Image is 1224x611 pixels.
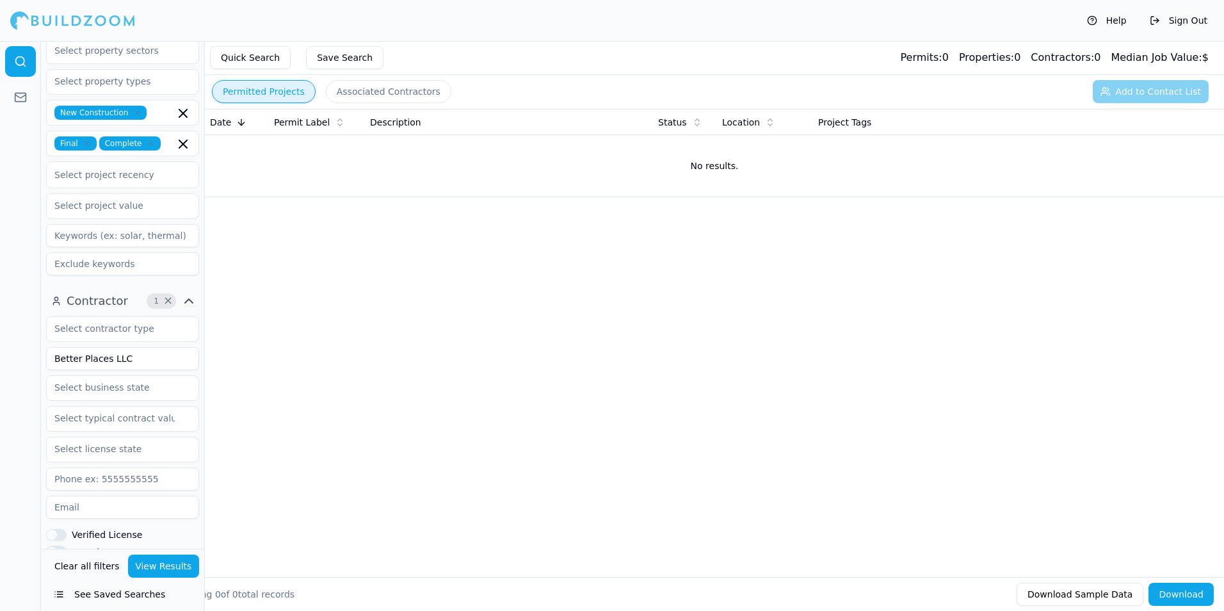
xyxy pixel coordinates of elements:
[72,530,142,539] label: Verified License
[212,80,316,103] button: Permitted Projects
[54,136,97,151] span: Final
[46,468,199,491] input: Phone ex: 5555555555
[1111,50,1209,65] div: $
[163,298,173,304] span: Clear Contractor filters
[47,376,182,399] input: Select business state
[47,39,182,62] input: Select property sectors
[1111,51,1202,63] span: Median Job Value:
[818,116,871,129] span: Project Tags
[46,347,199,370] input: Business name
[47,194,182,217] input: Select project value
[54,106,147,120] span: New Construction
[174,588,294,601] div: Showing of total records
[99,136,161,151] span: Complete
[46,291,199,311] button: Contractor1Clear Contractor filters
[47,70,182,93] input: Select property types
[959,51,1014,63] span: Properties:
[274,116,330,129] span: Permit Label
[370,116,421,129] span: Description
[1031,51,1094,63] span: Contractors:
[67,292,128,310] span: Contractor
[1081,10,1133,31] button: Help
[215,589,221,599] span: 0
[1143,10,1214,31] button: Sign Out
[210,116,231,129] span: Date
[46,496,199,519] input: Email
[47,437,182,460] input: Select license state
[46,224,199,247] input: Keywords (ex: solar, thermal)
[72,548,119,557] label: Has Phone
[306,46,383,69] button: Save Search
[128,555,200,578] button: View Results
[1017,583,1143,606] button: Download Sample Data
[722,116,760,129] span: Location
[47,317,182,340] input: Select contractor type
[1031,50,1100,65] div: 0
[900,51,942,63] span: Permits:
[46,252,199,275] input: Exclude keywords
[51,555,123,578] button: Clear all filters
[210,46,291,69] button: Quick Search
[47,407,182,430] input: Select typical contract value
[150,295,163,307] span: 1
[326,80,451,103] button: Associated Contractors
[658,116,687,129] span: Status
[1148,583,1214,606] button: Download
[232,589,238,599] span: 0
[205,135,1224,197] td: No results.
[46,583,199,606] button: See Saved Searches
[959,50,1020,65] div: 0
[900,50,948,65] div: 0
